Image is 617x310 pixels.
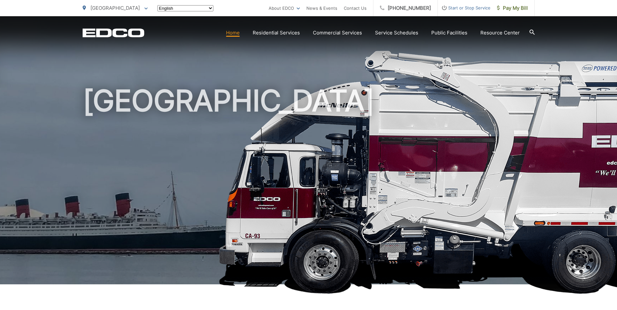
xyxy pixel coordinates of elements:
[253,29,300,37] a: Residential Services
[480,29,520,37] a: Resource Center
[497,4,528,12] span: Pay My Bill
[157,5,213,11] select: Select a language
[375,29,418,37] a: Service Schedules
[90,5,140,11] span: [GEOGRAPHIC_DATA]
[83,28,144,37] a: EDCD logo. Return to the homepage.
[306,4,337,12] a: News & Events
[344,4,367,12] a: Contact Us
[431,29,467,37] a: Public Facilities
[313,29,362,37] a: Commercial Services
[269,4,300,12] a: About EDCO
[83,84,535,290] h1: [GEOGRAPHIC_DATA]
[226,29,240,37] a: Home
